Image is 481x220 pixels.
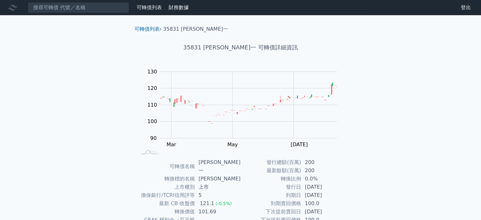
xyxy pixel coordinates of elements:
td: 發行日 [241,183,301,191]
td: 最新餘額(百萬) [241,167,301,175]
h1: 35831 [PERSON_NAME]一 可轉債詳細資訊 [129,43,352,52]
tspan: Mar [166,141,176,148]
div: 121.1 [199,199,216,208]
td: 到期賣回價格 [241,199,301,208]
a: 登出 [456,3,476,13]
span: (-0.5%) [215,201,232,206]
input: 搜尋可轉債 代號／名稱 [28,2,129,13]
td: [PERSON_NAME] [195,175,241,183]
td: 上市 [195,183,241,191]
tspan: 120 [147,85,157,91]
td: 上市櫃別 [137,183,195,191]
td: 到期日 [241,191,301,199]
td: [DATE] [301,191,344,199]
td: 200 [301,167,344,175]
td: 5 [195,191,241,199]
td: 轉換比例 [241,175,301,183]
td: 0.0% [301,175,344,183]
td: [DATE] [301,208,344,216]
td: 101.69 [195,208,241,216]
td: 擔保銀行/TCRI信用評等 [137,191,195,199]
td: 100.0 [301,199,344,208]
a: 可轉債列表 [137,4,162,10]
tspan: 100 [147,118,157,124]
g: Chart [144,69,346,160]
tspan: May [227,141,238,148]
tspan: 130 [147,69,157,75]
td: 轉換標的名稱 [137,175,195,183]
tspan: 90 [150,135,157,141]
td: 可轉債名稱 [137,158,195,175]
a: 可轉債列表 [134,26,160,32]
td: [PERSON_NAME]一 [195,158,241,175]
td: 最新 CB 收盤價 [137,199,195,208]
tspan: [DATE] [291,141,308,148]
td: [DATE] [301,183,344,191]
td: 轉換價值 [137,208,195,216]
a: 財務數據 [169,4,189,10]
td: 下次提前賣回日 [241,208,301,216]
td: 發行總額(百萬) [241,158,301,167]
li: › [134,25,162,33]
li: 35831 [PERSON_NAME]一 [163,25,228,33]
td: 200 [301,158,344,167]
tspan: 110 [147,102,157,108]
